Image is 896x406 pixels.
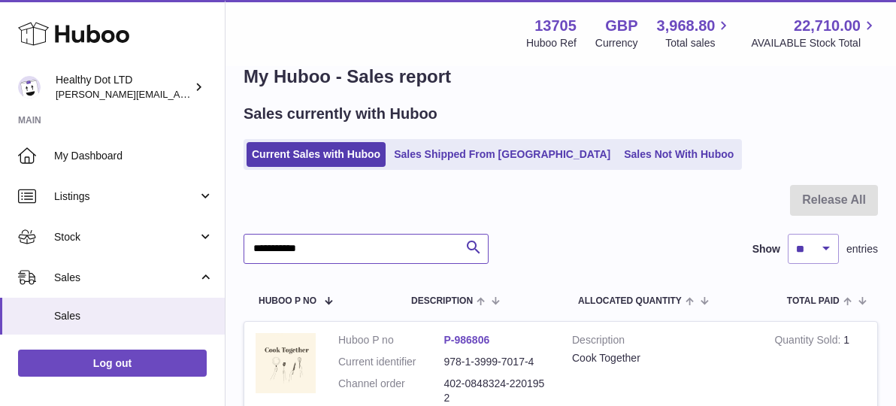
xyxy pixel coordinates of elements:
div: Huboo Ref [526,36,577,50]
span: [PERSON_NAME][EMAIL_ADDRESS][DOMAIN_NAME] [56,88,301,100]
span: Stock [54,230,198,244]
a: 22,710.00 AVAILABLE Stock Total [751,16,878,50]
span: Sales [54,271,198,285]
h2: Sales currently with Huboo [244,104,437,124]
dt: Channel order [338,377,444,405]
span: Add Manual Order [54,346,213,360]
span: AVAILABLE Stock Total [751,36,878,50]
span: Description [411,296,473,306]
span: Sales [54,309,213,323]
a: Log out [18,350,207,377]
dd: 402-0848324-2201952 [444,377,550,405]
img: Dorothy@healthydot.com [18,76,41,98]
dd: 978-1-3999-7017-4 [444,355,550,369]
label: Show [752,242,780,256]
span: Total sales [665,36,732,50]
span: ALLOCATED Quantity [578,296,682,306]
a: 3,968.80 Total sales [657,16,733,50]
dt: Current identifier [338,355,444,369]
span: Listings [54,189,198,204]
span: entries [846,242,878,256]
span: My Dashboard [54,149,213,163]
div: Cook Together [572,351,752,365]
a: Sales Shipped From [GEOGRAPHIC_DATA] [389,142,616,167]
a: Sales Not With Huboo [619,142,739,167]
strong: Quantity Sold [774,334,843,350]
div: Healthy Dot LTD [56,73,191,101]
h1: My Huboo - Sales report [244,65,878,89]
img: 1716545230.png [256,333,316,393]
div: Currency [595,36,638,50]
span: Huboo P no [259,296,316,306]
span: 3,968.80 [657,16,716,36]
a: Current Sales with Huboo [247,142,386,167]
dt: Huboo P no [338,333,444,347]
a: P-986806 [444,334,490,346]
span: 22,710.00 [794,16,861,36]
strong: Description [572,333,752,351]
strong: 13705 [534,16,577,36]
strong: GBP [605,16,637,36]
span: Total paid [787,296,840,306]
